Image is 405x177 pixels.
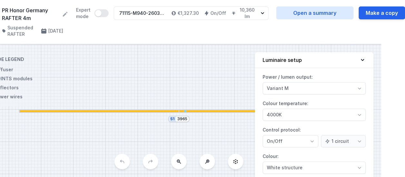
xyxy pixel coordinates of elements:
select: Control protocol: [263,135,318,147]
input: Dimension [mm] [177,116,188,122]
h4: Luminaire setup [263,56,302,64]
button: Make a copy [359,6,405,19]
select: Power / lumen output: [263,82,366,94]
select: Control protocol: [321,135,366,147]
h4: [DATE] [48,28,63,34]
button: Luminaire setup [255,52,373,68]
h4: Suspended RAFTER [7,25,35,37]
a: Open a summary [276,6,353,19]
h4: 10,360 lm [237,7,257,20]
button: Rename project [62,11,68,17]
h4: On/Off [210,10,226,16]
label: Control protocol: [263,125,366,147]
label: Colour: [263,151,366,174]
label: Expert mode [76,7,109,20]
h4: €1,327.30 [178,10,199,16]
select: Colour: [263,162,366,174]
label: Power / lumen output: [263,72,366,94]
div: 71115-M940-26039-13 [119,10,166,16]
label: Colour temperature: [263,98,366,121]
button: 71115-M940-26039-13€1,327.30On/Off10,360 lm [114,6,268,20]
select: Colour temperature: [263,109,366,121]
form: PR Honor Germany RAFTER 4m [2,6,68,22]
button: Expert mode [94,9,109,17]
